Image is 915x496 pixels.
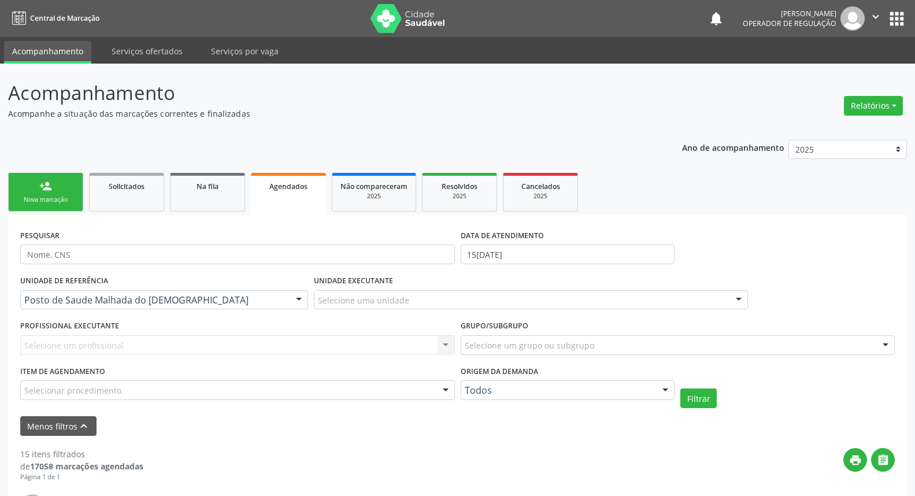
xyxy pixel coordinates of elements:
[20,416,97,436] button: Menos filtroskeyboard_arrow_up
[461,363,538,381] label: Origem da demanda
[24,384,121,397] span: Selecionar procedimento
[8,79,638,108] p: Acompanhamento
[17,195,75,204] div: Nova marcação
[461,227,544,245] label: DATA DE ATENDIMENTO
[103,41,191,61] a: Serviços ofertados
[465,339,594,351] span: Selecione um grupo ou subgrupo
[314,272,393,290] label: UNIDADE EXECUTANTE
[20,317,119,335] label: PROFISSIONAL EXECUTANTE
[24,294,284,306] span: Posto de Saude Malhada do [DEMOGRAPHIC_DATA]
[680,388,717,408] button: Filtrar
[682,140,784,154] p: Ano de acompanhamento
[743,18,836,28] span: Operador de regulação
[30,461,143,472] strong: 17058 marcações agendadas
[512,192,569,201] div: 2025
[743,9,836,18] div: [PERSON_NAME]
[30,13,99,23] span: Central de Marcação
[20,272,108,290] label: UNIDADE DE REFERÊNCIA
[865,6,887,31] button: 
[203,41,287,61] a: Serviços por vaga
[431,192,488,201] div: 2025
[4,41,91,64] a: Acompanhamento
[849,454,862,467] i: print
[318,294,409,306] span: Selecione uma unidade
[461,317,528,335] label: Grupo/Subgrupo
[844,96,903,116] button: Relatórios
[840,6,865,31] img: img
[20,460,143,472] div: de
[869,10,882,23] i: 
[465,384,651,396] span: Todos
[197,182,218,191] span: Na fila
[340,182,408,191] span: Não compareceram
[887,9,907,29] button: apps
[20,472,143,482] div: Página 1 de 1
[109,182,145,191] span: Solicitados
[843,448,867,472] button: print
[77,420,90,432] i: keyboard_arrow_up
[442,182,477,191] span: Resolvidos
[20,227,60,245] label: PESQUISAR
[871,448,895,472] button: 
[8,9,99,28] a: Central de Marcação
[20,245,455,264] input: Nome, CNS
[269,182,308,191] span: Agendados
[20,448,143,460] div: 15 itens filtrados
[39,180,52,193] div: person_add
[708,10,724,27] button: notifications
[877,454,890,467] i: 
[521,182,560,191] span: Cancelados
[8,108,638,120] p: Acompanhe a situação das marcações correntes e finalizadas
[20,363,105,381] label: Item de agendamento
[340,192,408,201] div: 2025
[461,245,675,264] input: Selecione um intervalo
